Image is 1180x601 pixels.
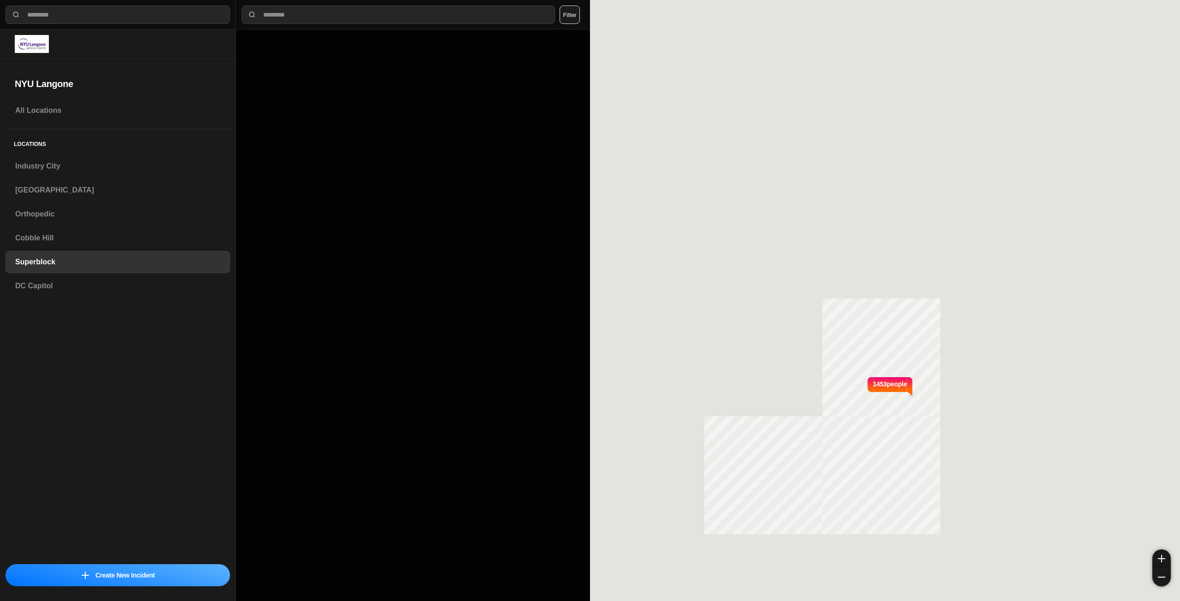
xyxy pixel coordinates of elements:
[6,203,230,225] a: Orthopedic
[6,99,230,122] a: All Locations
[6,179,230,201] a: [GEOGRAPHIC_DATA]
[248,10,257,19] img: search
[560,6,580,24] button: Filter
[15,257,220,268] h3: Superblock
[1158,555,1165,562] img: zoom-in
[1158,573,1165,581] img: zoom-out
[1152,549,1171,568] button: zoom-in
[15,105,220,116] h3: All Locations
[15,209,220,220] h3: Orthopedic
[866,376,873,396] img: notch
[6,275,230,297] a: DC Capitol
[15,185,220,196] h3: [GEOGRAPHIC_DATA]
[95,571,155,580] p: Create New Incident
[1152,568,1171,586] button: zoom-out
[6,155,230,177] a: Industry City
[6,564,230,586] button: iconCreate New Incident
[907,376,914,396] img: notch
[15,77,221,90] h2: NYU Langone
[15,280,220,292] h3: DC Capitol
[873,379,907,400] p: 1453 people
[12,10,21,19] img: search
[15,161,220,172] h3: Industry City
[6,129,230,155] h5: Locations
[15,35,49,53] img: logo
[6,251,230,273] a: Superblock
[15,233,220,244] h3: Cobble Hill
[6,227,230,249] a: Cobble Hill
[82,572,89,579] img: icon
